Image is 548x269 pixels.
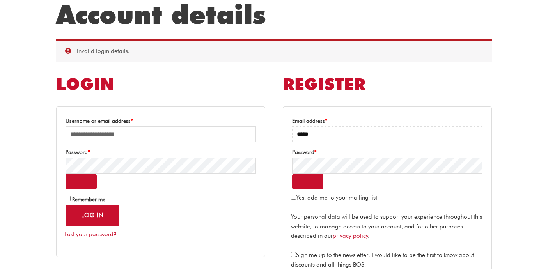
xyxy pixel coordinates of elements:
input: Sign me up to the newsletter! I would like to be the first to know about discounts and all things... [291,252,296,257]
h2: Login [56,74,265,95]
label: Password [66,147,256,158]
h2: Register [283,74,492,95]
label: Username or email address [66,116,256,126]
button: Show password [66,174,97,189]
label: Email address [292,116,482,126]
p: Your personal data will be used to support your experience throughout this website, to manage acc... [291,212,484,241]
button: Show password [292,174,323,189]
label: Password [292,147,482,158]
span: Sign me up to the newsletter! I would like to be the first to know about discounts and all things... [291,251,474,268]
label: Yes, add me to your mailing list [291,194,377,201]
li: Invalid login details. [77,46,481,56]
span: Remember me [72,196,105,202]
input: Yes, add me to your mailing list [291,195,296,200]
a: Lost your password? [64,231,117,238]
button: Log in [66,205,119,226]
input: Remember me [66,196,71,201]
a: privacy policy [333,232,368,239]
